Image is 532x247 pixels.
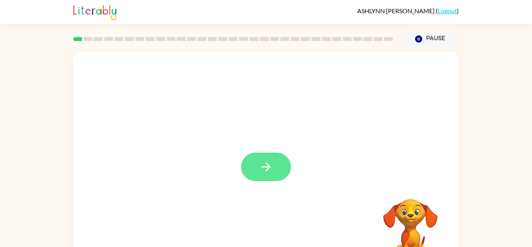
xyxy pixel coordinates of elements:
[402,30,459,48] button: Pause
[438,7,457,14] a: Logout
[357,7,436,14] span: ASHLYNN [PERSON_NAME]
[73,3,116,20] img: Literably
[357,7,459,14] div: ( )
